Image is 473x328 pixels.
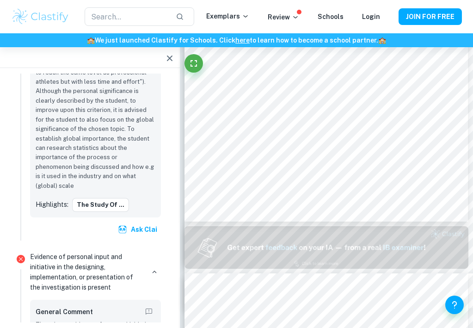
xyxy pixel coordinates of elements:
p: Highlights: [36,199,68,210]
input: Search... [85,7,168,26]
img: clai.svg [118,225,127,234]
button: JOIN FOR FREE [399,8,462,25]
p: Review [268,12,299,22]
img: Clastify logo [11,7,70,26]
button: Fullscreen [184,54,203,73]
button: The study of ... [72,198,129,212]
h6: We just launched Clastify for Schools. Click to learn how to become a school partner. [2,35,471,45]
a: Schools [318,13,344,20]
h6: General Comment [36,307,93,317]
span: 🏫 [378,37,386,44]
button: Ask Clai [116,221,161,238]
button: Help and Feedback [445,296,464,314]
a: Login [362,13,380,20]
a: here [235,37,250,44]
button: Report mistake/confusion [142,305,155,318]
svg: Incorrect [15,254,26,265]
p: Evidence of personal input and initiative in the designing, implementation, or presentation of th... [30,252,144,292]
span: 🏫 [87,37,95,44]
p: Exemplars [206,11,249,21]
